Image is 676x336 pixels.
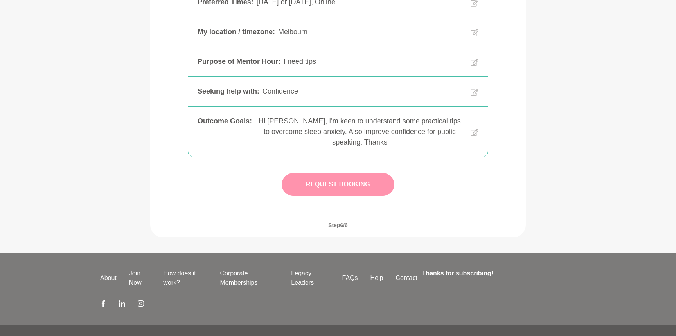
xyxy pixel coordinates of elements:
[198,116,252,148] div: Outcome Goals :
[138,300,144,309] a: Instagram
[285,269,336,287] a: Legacy Leaders
[100,300,106,309] a: Facebook
[94,273,123,283] a: About
[157,269,214,287] a: How does it work?
[262,86,464,97] div: Confidence
[278,27,464,37] div: Melbourn
[364,273,390,283] a: Help
[319,213,357,237] span: Step 6 / 6
[198,56,280,67] div: Purpose of Mentor Hour :
[123,269,157,287] a: Join Now
[198,86,259,97] div: Seeking help with :
[284,56,464,67] div: I need tips
[282,173,394,196] button: Request Booking
[336,273,364,283] a: FAQs
[255,116,464,148] div: Hi [PERSON_NAME], I'm keen to understand some practical tips to overcome sleep anxiety. Also impr...
[422,269,571,278] h4: Thanks for subscribing!
[198,27,275,37] div: My location / timezone :
[390,273,424,283] a: Contact
[119,300,125,309] a: LinkedIn
[214,269,285,287] a: Corporate Memberships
